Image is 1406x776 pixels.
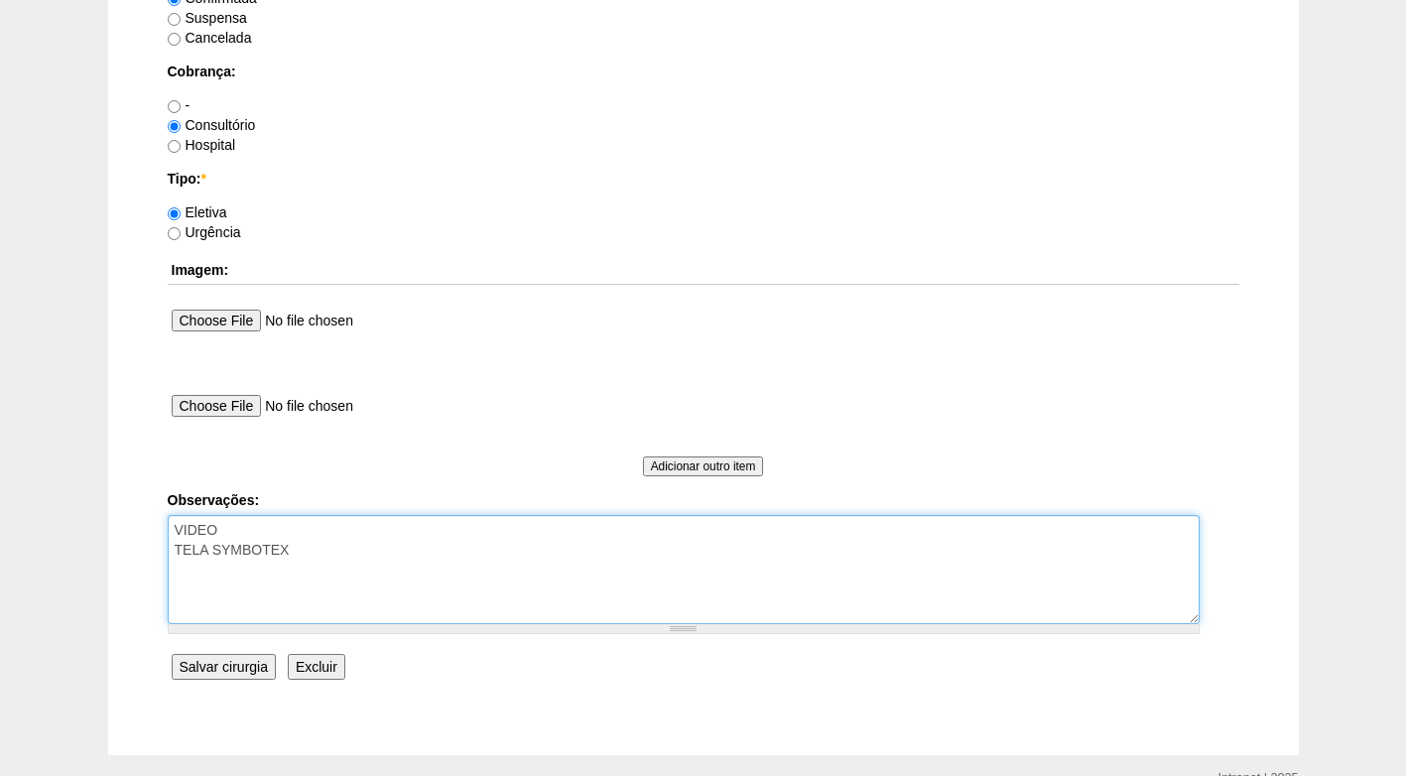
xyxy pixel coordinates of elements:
[168,140,181,153] input: Hospital
[168,227,181,240] input: Urgência
[172,654,276,680] input: Salvar cirurgia
[168,120,181,133] input: Consultório
[168,10,247,26] label: Suspensa
[168,169,1239,189] label: Tipo:
[643,456,764,476] input: Adicionar outro item
[168,224,241,240] label: Urgência
[168,100,181,113] input: -
[168,30,252,46] label: Cancelada
[288,654,345,680] input: Excluir
[168,137,236,153] label: Hospital
[168,207,181,220] input: Eletiva
[168,515,1200,624] textarea: VIDEO TELA SYMBOTEX
[168,62,1239,81] label: Cobrança:
[168,256,1239,285] th: Imagem:
[200,171,205,187] span: Este campo é obrigatório.
[168,97,191,113] label: -
[168,204,227,220] label: Eletiva
[168,490,1239,510] label: Observações:
[168,13,181,26] input: Suspensa
[168,33,181,46] input: Cancelada
[168,117,256,133] label: Consultório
